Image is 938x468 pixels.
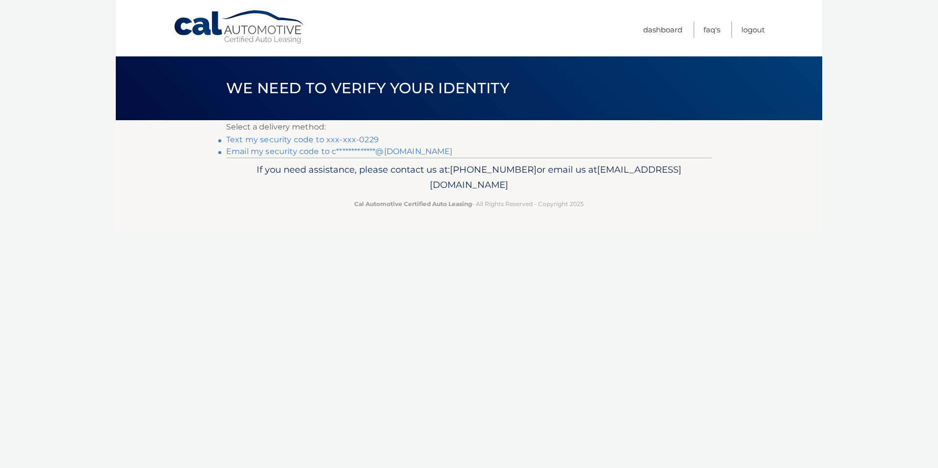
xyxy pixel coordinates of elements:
[643,22,682,38] a: Dashboard
[226,79,509,97] span: We need to verify your identity
[226,120,712,134] p: Select a delivery method:
[226,135,379,144] a: Text my security code to xxx-xxx-0229
[450,164,537,175] span: [PHONE_NUMBER]
[703,22,720,38] a: FAQ's
[173,10,306,45] a: Cal Automotive
[233,162,705,193] p: If you need assistance, please contact us at: or email us at
[741,22,765,38] a: Logout
[354,200,472,208] strong: Cal Automotive Certified Auto Leasing
[233,199,705,209] p: - All Rights Reserved - Copyright 2025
